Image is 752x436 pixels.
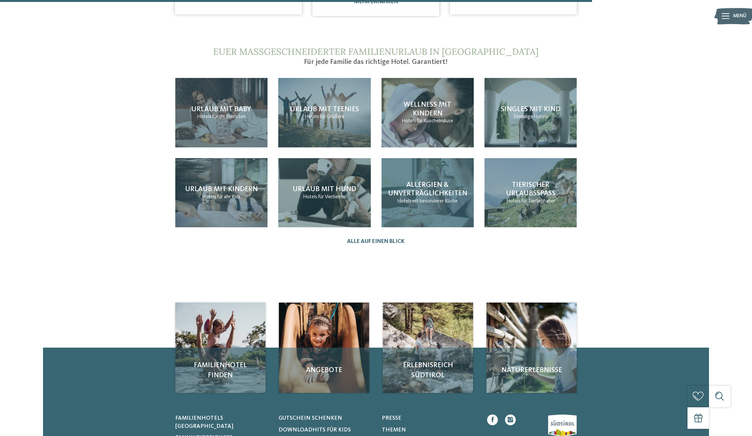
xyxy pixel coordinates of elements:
[382,414,476,423] a: Presse
[197,114,211,119] span: Hotels
[402,118,416,124] span: Hotels
[397,199,412,204] span: Hotels
[175,303,266,393] img: Glutenfreies Hotel in Südtirol
[279,303,369,393] img: Glutenfreies Hotel in Südtirol
[293,186,356,193] span: Urlaub mit Hund
[278,78,370,147] a: Glutenfreies Hotel in Südtirol Urlaub mit Teenies Hotels für Größere
[279,414,373,423] a: Gutschein schenken
[506,181,556,197] span: Tierischer Urlaubsspaß
[486,303,577,393] a: Glutenfreies Hotel in Südtirol Naturerlebnisse
[390,360,466,381] span: Erlebnisreich Südtirol
[382,158,474,228] a: Glutenfreies Hotel in Südtirol Allergien & Unverträglichkeiten Hotels mit besonderer Küche
[185,186,258,193] span: Urlaub mit Kindern
[318,194,346,200] span: für Vierbeiner
[501,106,560,113] span: Singles mit Kind
[175,415,233,429] span: Familienhotels [GEOGRAPHIC_DATA]
[175,78,268,147] a: Glutenfreies Hotel in Südtirol Urlaub mit Baby Hotels für die Kleinsten
[279,426,373,434] a: Downloadhits für Kids
[347,238,405,245] a: Alle auf einen Blick
[303,194,317,200] span: Hotels
[506,199,521,204] span: Hotels
[213,46,539,57] span: Euer maßgeschneiderter Familienurlaub in [GEOGRAPHIC_DATA]
[202,194,216,200] span: Hotels
[304,58,448,66] span: Für jede Familie das richtige Hotel. Garantiert!
[305,114,319,119] span: Hotels
[278,158,370,228] a: Glutenfreies Hotel in Südtirol Urlaub mit Hund Hotels für Vierbeiner
[175,158,268,228] a: Glutenfreies Hotel in Südtirol Urlaub mit Kindern Hotels für alle Kids
[175,414,270,430] a: Familienhotels [GEOGRAPHIC_DATA]
[320,114,344,119] span: für Größere
[212,114,246,119] span: für die Kleinsten
[494,365,570,375] span: Naturerlebnisse
[279,303,369,393] a: Glutenfreies Hotel in Südtirol Angebote
[513,114,533,119] span: Einmalige
[182,360,258,381] span: Familienhotel finden
[412,199,458,204] span: mit besonderer Küche
[417,118,453,124] span: für Kuschelmäuse
[383,303,473,393] a: Glutenfreies Hotel in Südtirol Erlebnisreich Südtirol
[175,303,266,393] a: Glutenfreies Hotel in Südtirol Familienhotel finden
[279,415,342,421] span: Gutschein schenken
[388,181,467,197] span: Allergien & Unverträglichkeiten
[279,427,351,433] span: Downloadhits für Kids
[382,415,401,421] span: Presse
[290,106,359,113] span: Urlaub mit Teenies
[484,78,577,147] a: Glutenfreies Hotel in Südtirol Singles mit Kind Einmalige Hotels
[486,303,577,393] img: Glutenfreies Hotel in Südtirol
[534,114,548,119] span: Hotels
[217,194,240,200] span: für alle Kids
[404,101,451,117] span: Wellness mit Kindern
[191,106,251,113] span: Urlaub mit Baby
[383,303,473,393] img: Glutenfreies Hotel in Südtirol
[382,427,406,433] span: Themen
[286,365,362,375] span: Angebote
[521,199,555,204] span: für Tierliebhaber
[382,426,476,434] a: Themen
[382,78,474,147] a: Glutenfreies Hotel in Südtirol Wellness mit Kindern Hotels für Kuschelmäuse
[484,158,577,228] a: Glutenfreies Hotel in Südtirol Tierischer Urlaubsspaß Hotels für Tierliebhaber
